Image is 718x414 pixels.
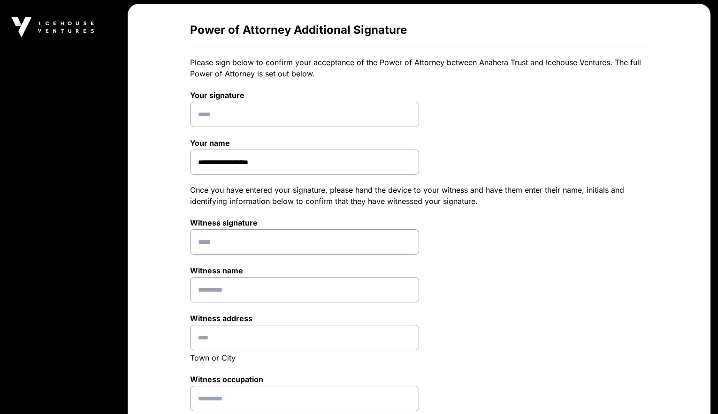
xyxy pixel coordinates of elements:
[190,90,419,100] label: Your signature
[190,314,419,323] label: Witness address
[190,375,419,384] label: Witness occupation
[190,138,419,148] label: Your name
[190,218,419,227] label: Witness signature
[190,23,648,38] h2: Power of Attorney Additional Signature
[190,352,419,363] p: Town or City
[190,57,648,79] p: Please sign below to confirm your acceptance of the Power of Attorney between Anahera Trust and I...
[11,17,94,38] img: Icehouse Ventures Logo
[190,184,648,207] p: Once you have entered your signature, please hand the device to your witness and have them enter ...
[190,266,419,275] label: Witness name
